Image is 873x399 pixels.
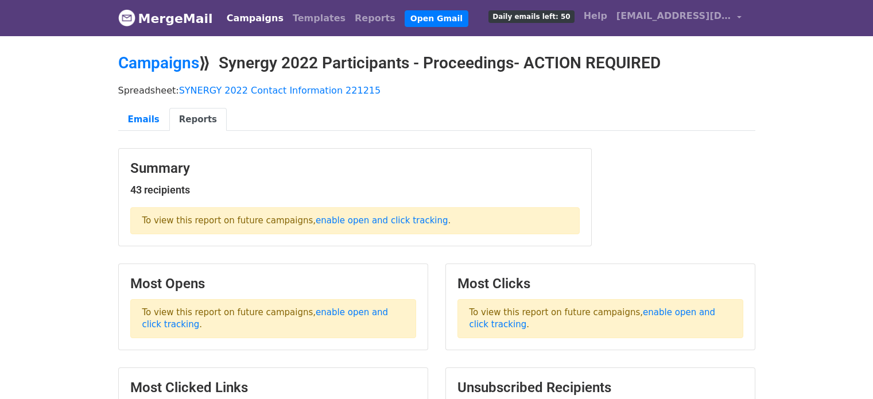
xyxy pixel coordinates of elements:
h5: 43 recipients [130,184,580,196]
h3: Most Clicked Links [130,379,416,396]
img: MergeMail logo [118,9,135,26]
a: Emails [118,108,169,131]
a: Campaigns [118,53,199,72]
a: SYNERGY 2022 Contact Information 221215 [179,85,381,96]
a: Open Gmail [405,10,468,27]
p: Spreadsheet: [118,84,755,96]
h3: Most Clicks [457,276,743,292]
h3: Summary [130,160,580,177]
h2: ⟫ Synergy 2022 Participants - Proceedings- ACTION REQUIRED [118,53,755,73]
a: Campaigns [222,7,288,30]
p: To view this report on future campaigns, . [130,207,580,234]
a: enable open and click tracking [316,215,448,226]
h3: Most Opens [130,276,416,292]
p: To view this report on future campaigns, . [457,299,743,338]
a: Templates [288,7,350,30]
p: To view this report on future campaigns, . [130,299,416,338]
span: Daily emails left: 50 [488,10,574,23]
a: Reports [169,108,227,131]
h3: Unsubscribed Recipients [457,379,743,396]
span: [EMAIL_ADDRESS][DOMAIN_NAME] [616,9,731,23]
a: Help [579,5,612,28]
a: Daily emails left: 50 [484,5,579,28]
a: MergeMail [118,6,213,30]
a: Reports [350,7,400,30]
a: [EMAIL_ADDRESS][DOMAIN_NAME] [612,5,746,32]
